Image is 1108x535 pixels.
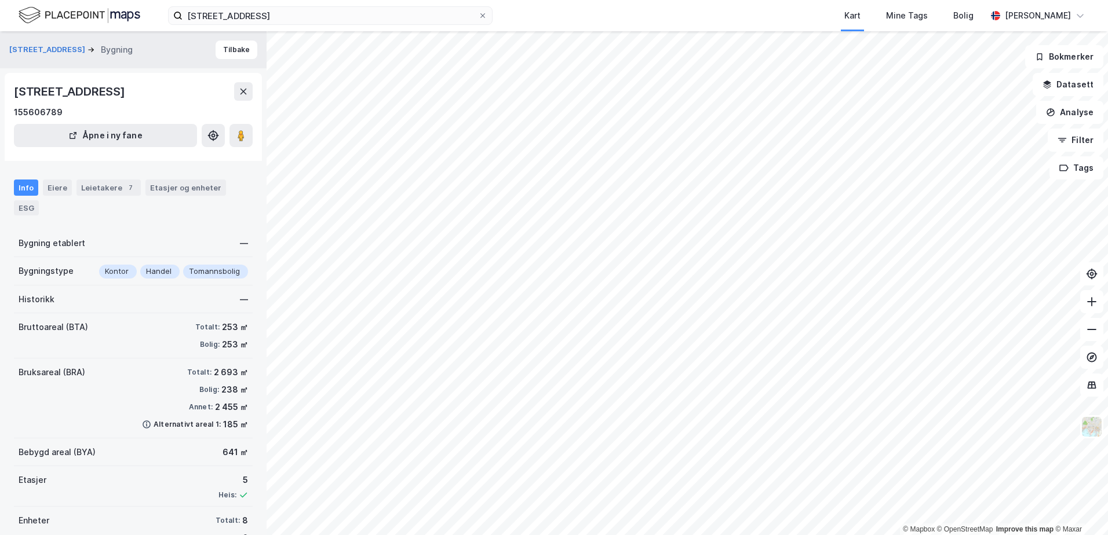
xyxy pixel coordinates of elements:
div: 253 ㎡ [222,320,248,334]
div: 185 ㎡ [223,417,248,431]
div: Enheter [19,514,49,527]
button: Tilbake [216,41,257,59]
div: Mine Tags [886,9,928,23]
button: Analyse [1036,101,1103,124]
div: — [240,236,248,250]
div: Kontrollprogram for chat [1050,479,1108,535]
div: Bolig: [199,385,219,394]
button: Datasett [1033,73,1103,96]
iframe: Chat Widget [1050,479,1108,535]
div: [STREET_ADDRESS] [14,82,127,101]
a: Mapbox [903,525,935,533]
div: 2 455 ㎡ [215,400,248,414]
div: Heis: [218,490,236,500]
div: Kart [844,9,861,23]
div: Etasjer og enheter [150,182,221,193]
button: Bokmerker [1025,45,1103,68]
div: Info [14,179,38,196]
div: Bebygd areal (BYA) [19,445,96,459]
div: 155606789 [14,105,63,119]
div: 2 693 ㎡ [214,365,248,379]
button: Filter [1048,129,1103,152]
div: Bygning [101,43,133,57]
div: Bruksareal (BRA) [19,365,85,379]
input: Søk på adresse, matrikkel, gårdeiere, leietakere eller personer [183,7,478,24]
div: Bygning etablert [19,236,85,250]
div: — [240,292,248,306]
div: 7 [125,182,136,193]
div: Totalt: [187,368,212,377]
img: Z [1081,416,1103,438]
div: Bruttoareal (BTA) [19,320,88,334]
div: Alternativt areal 1: [154,420,221,429]
div: [PERSON_NAME] [1005,9,1071,23]
div: 238 ㎡ [221,383,248,397]
div: 8 [242,514,248,527]
div: ESG [14,200,39,215]
div: Eiere [43,179,72,196]
a: OpenStreetMap [937,525,993,533]
div: 641 ㎡ [223,445,248,459]
img: logo.f888ab2527a4732fd821a326f86c7f29.svg [19,5,140,25]
div: Bolig: [200,340,220,349]
div: 253 ㎡ [222,338,248,351]
button: [STREET_ADDRESS] [9,44,88,56]
div: Annet: [189,402,213,412]
div: Totalt: [195,323,220,332]
button: Åpne i ny fane [14,124,197,147]
div: Bygningstype [19,264,74,278]
button: Tags [1049,156,1103,179]
div: 5 [218,473,248,487]
div: Bolig [953,9,974,23]
div: Totalt: [216,516,240,525]
div: Historikk [19,292,54,306]
div: Leietakere [76,179,141,196]
div: Etasjer [19,473,46,487]
a: Improve this map [996,525,1054,533]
